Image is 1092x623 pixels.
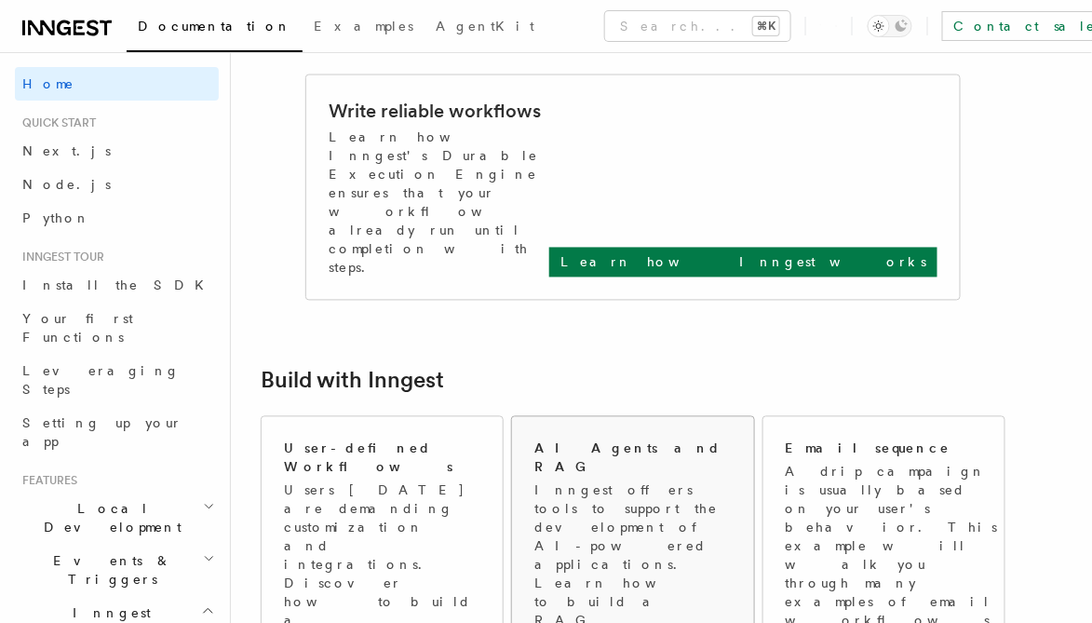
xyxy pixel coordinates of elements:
span: Inngest tour [15,250,104,264]
span: Node.js [22,177,111,192]
span: Python [22,210,90,225]
p: Learn how Inngest works [560,253,926,272]
a: Build with Inngest [261,368,444,394]
h2: AI Agents and RAG [534,440,734,477]
span: AgentKit [436,19,534,34]
a: Leveraging Steps [15,354,219,406]
span: Leveraging Steps [22,363,180,397]
span: Local Development [15,499,203,536]
button: Local Development [15,492,219,544]
button: Toggle dark mode [868,15,912,37]
span: Quick start [15,115,96,130]
a: AgentKit [425,6,546,50]
span: Setting up your app [22,415,182,449]
span: Events & Triggers [15,551,203,589]
kbd: ⌘K [753,17,779,35]
span: Features [15,473,77,488]
button: Events & Triggers [15,544,219,596]
a: Examples [303,6,425,50]
span: Your first Functions [22,311,133,345]
h2: Email sequence [786,440,951,458]
span: Home [22,74,74,93]
a: Node.js [15,168,219,201]
span: Documentation [138,19,291,34]
a: Python [15,201,219,235]
a: Documentation [127,6,303,52]
a: Learn how Inngest works [549,248,937,278]
a: Install the SDK [15,268,219,302]
span: Examples [314,19,413,34]
a: Next.js [15,134,219,168]
span: Install the SDK [22,278,215,292]
a: Your first Functions [15,302,219,354]
span: Next.js [22,143,111,158]
a: Setting up your app [15,406,219,458]
p: Learn how Inngest's Durable Execution Engine ensures that your workflow already run until complet... [329,129,549,278]
button: Search...⌘K [605,11,790,41]
h2: User-defined Workflows [284,440,480,477]
a: Home [15,67,219,101]
h2: Write reliable workflows [329,98,541,124]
